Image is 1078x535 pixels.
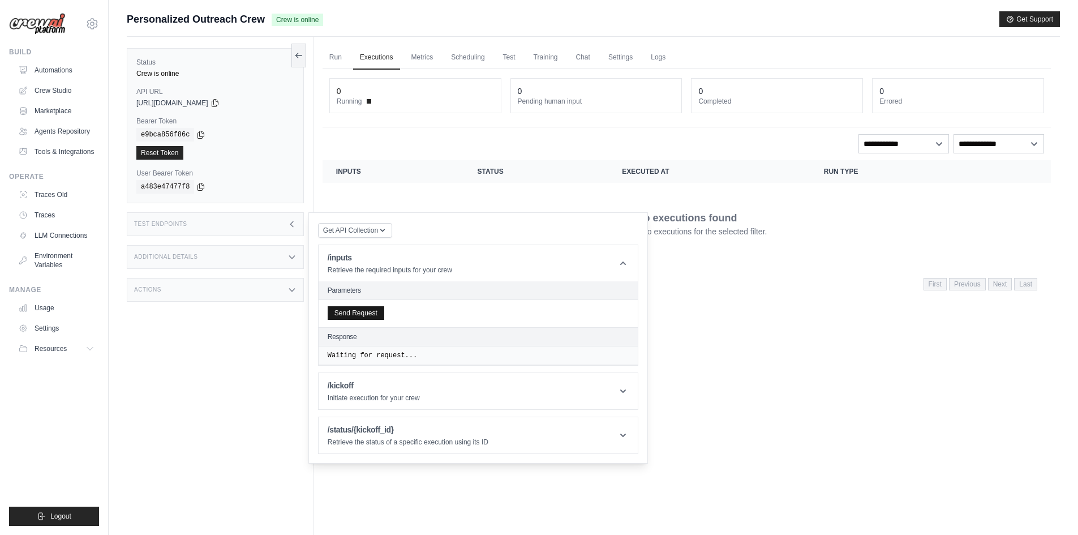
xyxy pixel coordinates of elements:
[323,46,349,70] a: Run
[999,11,1060,27] button: Get Support
[328,306,384,320] button: Send Request
[328,424,488,435] h1: /status/{kickoff_id}
[328,266,452,275] p: Retrieve the required inputs for your crew
[136,128,194,142] code: e9bca856f86c
[136,169,294,178] label: User Bearer Token
[9,285,99,294] div: Manage
[14,143,99,161] a: Tools & Integrations
[924,278,947,290] span: First
[14,299,99,317] a: Usage
[328,351,629,360] pre: Waiting for request...
[9,172,99,181] div: Operate
[698,97,856,106] dt: Completed
[14,82,99,100] a: Crew Studio
[464,160,609,183] th: Status
[879,85,884,97] div: 0
[527,46,565,70] a: Training
[949,278,986,290] span: Previous
[328,438,488,447] p: Retrieve the status of a specific execution using its ID
[14,102,99,120] a: Marketplace
[323,269,1051,298] nav: Pagination
[136,180,194,194] code: a483e47477f8
[810,160,977,183] th: Run Type
[337,97,362,106] span: Running
[328,380,420,391] h1: /kickoff
[924,278,1037,290] nav: Pagination
[14,247,99,274] a: Environment Variables
[608,160,810,183] th: Executed at
[14,340,99,358] button: Resources
[353,46,400,70] a: Executions
[323,160,1051,298] section: Crew executions table
[14,206,99,224] a: Traces
[518,85,522,97] div: 0
[136,58,294,67] label: Status
[337,85,341,97] div: 0
[644,46,672,70] a: Logs
[14,226,99,245] a: LLM Connections
[136,87,294,96] label: API URL
[136,146,183,160] a: Reset Token
[879,97,1037,106] dt: Errored
[9,13,66,35] img: Logo
[272,14,323,26] span: Crew is online
[14,61,99,79] a: Automations
[323,226,378,235] span: Get API Collection
[50,512,71,521] span: Logout
[323,160,464,183] th: Inputs
[405,46,440,70] a: Metrics
[328,332,357,341] h2: Response
[14,186,99,204] a: Traces Old
[496,46,522,70] a: Test
[134,286,161,293] h3: Actions
[602,46,639,70] a: Settings
[136,117,294,126] label: Bearer Token
[9,507,99,526] button: Logout
[136,99,208,108] span: [URL][DOMAIN_NAME]
[134,254,197,260] h3: Additional Details
[14,122,99,140] a: Agents Repository
[569,46,597,70] a: Chat
[444,46,491,70] a: Scheduling
[606,226,767,237] p: There are no executions for the selected filter.
[988,278,1012,290] span: Next
[9,48,99,57] div: Build
[134,221,187,228] h3: Test Endpoints
[328,252,452,263] h1: /inputs
[518,97,675,106] dt: Pending human input
[328,393,420,403] p: Initiate execution for your crew
[35,344,67,353] span: Resources
[328,286,629,295] h2: Parameters
[636,210,737,226] p: No executions found
[136,69,294,78] div: Crew is online
[318,223,392,238] button: Get API Collection
[14,319,99,337] a: Settings
[127,11,265,27] span: Personalized Outreach Crew
[698,85,703,97] div: 0
[1014,278,1037,290] span: Last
